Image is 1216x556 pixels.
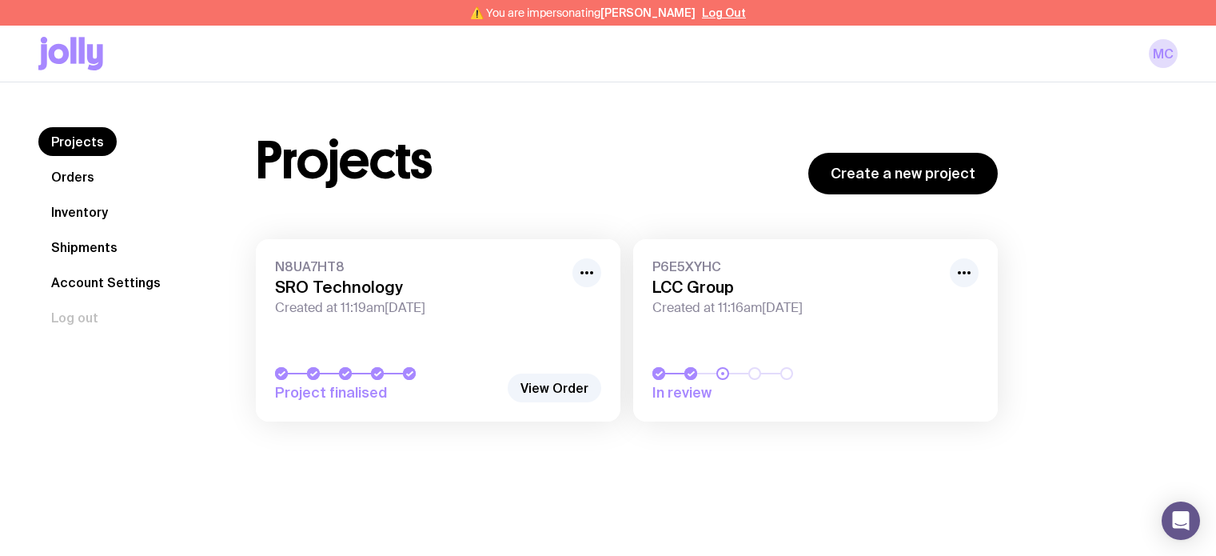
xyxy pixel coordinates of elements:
[38,198,121,226] a: Inventory
[38,268,173,297] a: Account Settings
[256,135,433,186] h1: Projects
[275,383,499,402] span: Project finalised
[702,6,746,19] button: Log Out
[652,383,876,402] span: In review
[1149,39,1178,68] a: MC
[256,239,620,422] a: N8UA7HT8SRO TechnologyCreated at 11:19am[DATE]Project finalised
[38,303,111,332] button: Log out
[633,239,998,422] a: P6E5XYHCLCC GroupCreated at 11:16am[DATE]In review
[808,153,998,194] a: Create a new project
[652,278,940,297] h3: LCC Group
[275,258,563,274] span: N8UA7HT8
[275,278,563,297] h3: SRO Technology
[652,300,940,316] span: Created at 11:16am[DATE]
[652,258,940,274] span: P6E5XYHC
[600,6,696,19] span: [PERSON_NAME]
[38,162,107,191] a: Orders
[470,6,696,19] span: ⚠️ You are impersonating
[38,233,130,262] a: Shipments
[1162,502,1200,540] div: Open Intercom Messenger
[508,374,601,402] a: View Order
[38,127,117,156] a: Projects
[275,300,563,316] span: Created at 11:19am[DATE]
